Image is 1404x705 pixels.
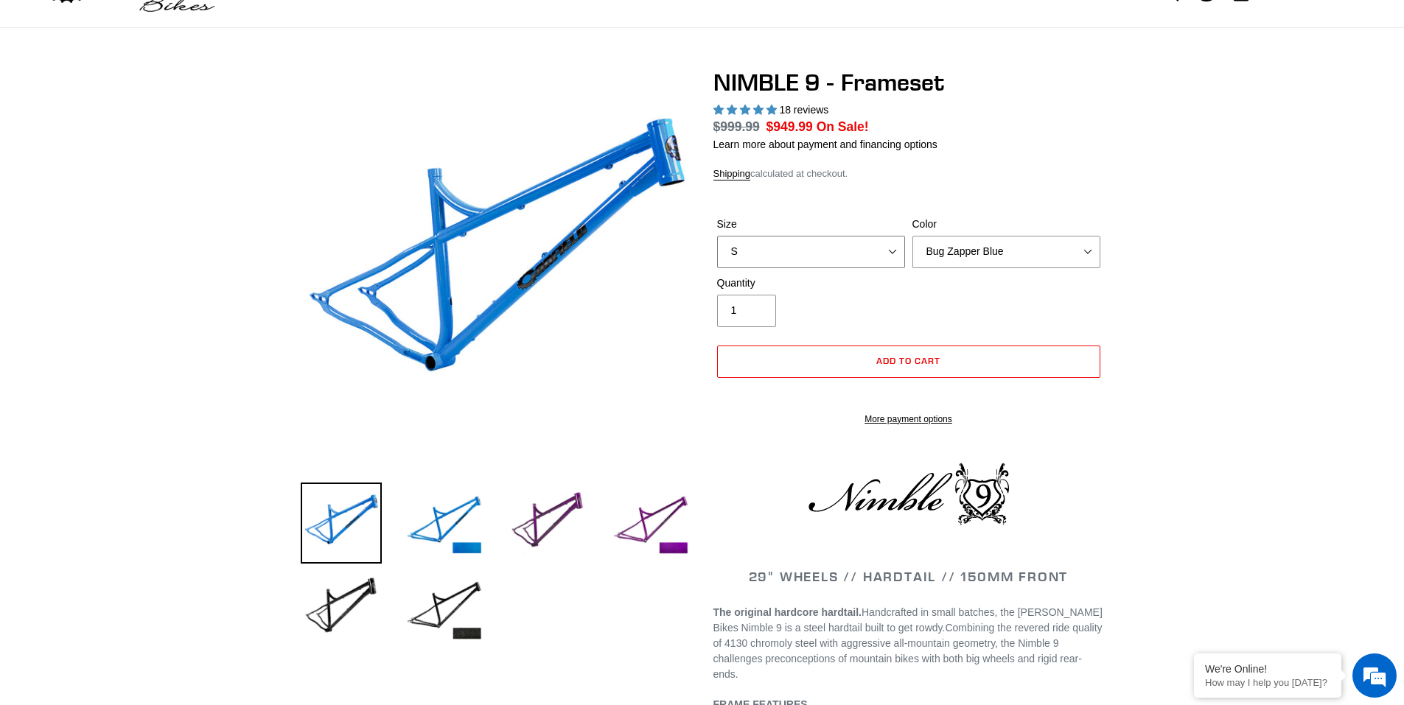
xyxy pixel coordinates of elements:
label: Color [912,217,1100,232]
a: Shipping [713,168,751,180]
img: Load image into Gallery viewer, NIMBLE 9 - Frameset [507,483,588,564]
a: Learn more about payment and financing options [713,138,937,150]
s: $999.99 [713,119,760,134]
img: Load image into Gallery viewer, NIMBLE 9 - Frameset [301,568,382,649]
button: Add to cart [717,346,1100,378]
img: Load image into Gallery viewer, NIMBLE 9 - Frameset [404,483,485,564]
div: We're Online! [1205,663,1330,675]
p: How may I help you today? [1205,677,1330,688]
img: Load image into Gallery viewer, NIMBLE 9 - Frameset [610,483,691,564]
img: Load image into Gallery viewer, NIMBLE 9 - Frameset [301,483,382,564]
div: calculated at checkout. [713,166,1104,181]
span: 29" WHEELS // HARDTAIL // 150MM FRONT [749,568,1069,585]
strong: The original hardcore hardtail. [713,606,862,618]
span: Combining the revered ride quality of 4130 chromoly steel with aggressive all-mountain geometry, ... [713,622,1103,680]
span: 18 reviews [779,104,828,116]
a: More payment options [717,413,1100,426]
span: Handcrafted in small batches, the [PERSON_NAME] Bikes Nimble 9 is a steel hardtail built to get r... [713,606,1103,634]
span: 4.89 stars [713,104,780,116]
label: Quantity [717,276,905,291]
h1: NIMBLE 9 - Frameset [713,69,1104,97]
label: Size [717,217,905,232]
span: On Sale! [817,117,869,136]
span: Add to cart [876,355,940,366]
img: Load image into Gallery viewer, NIMBLE 9 - Frameset [404,568,485,649]
span: $949.99 [766,119,813,134]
